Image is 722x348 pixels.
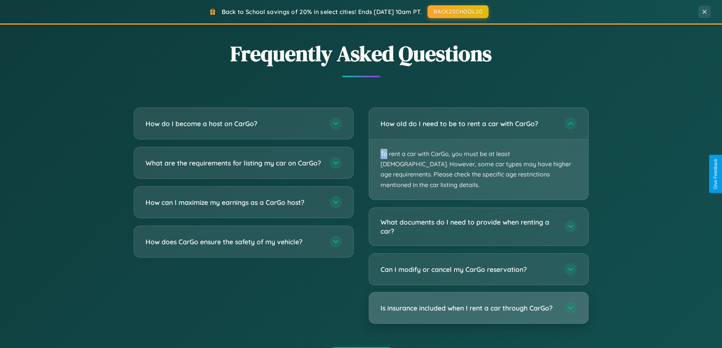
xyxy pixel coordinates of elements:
[381,303,557,313] h3: Is insurance included when I rent a car through CarGo?
[146,119,322,128] h3: How do I become a host on CarGo?
[146,198,322,207] h3: How can I maximize my earnings as a CarGo host?
[146,158,322,168] h3: What are the requirements for listing my car on CarGo?
[381,265,557,274] h3: Can I modify or cancel my CarGo reservation?
[381,119,557,128] h3: How old do I need to be to rent a car with CarGo?
[428,5,489,18] button: BACK2SCHOOL20
[713,159,718,189] div: Give Feedback
[369,139,588,200] p: To rent a car with CarGo, you must be at least [DEMOGRAPHIC_DATA]. However, some car types may ha...
[146,237,322,247] h3: How does CarGo ensure the safety of my vehicle?
[222,8,422,16] span: Back to School savings of 20% in select cities! Ends [DATE] 10am PT.
[134,39,589,68] h2: Frequently Asked Questions
[381,217,557,236] h3: What documents do I need to provide when renting a car?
